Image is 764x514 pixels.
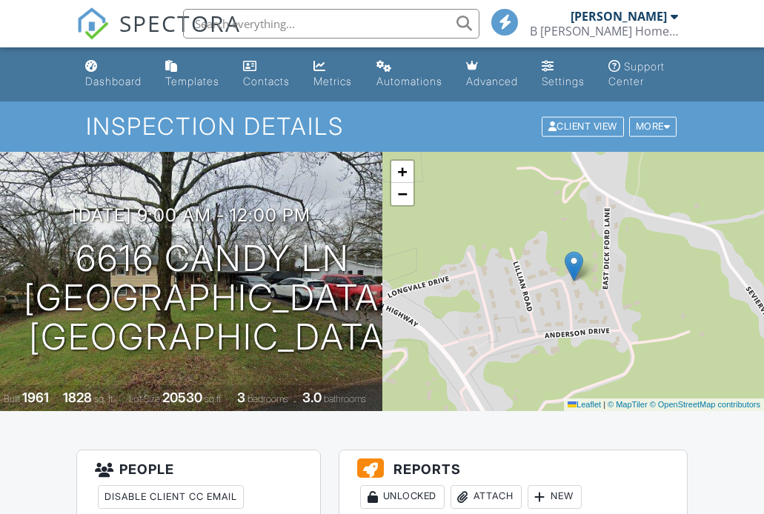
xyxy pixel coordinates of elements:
[397,162,407,181] span: +
[565,251,583,281] img: Marker
[24,239,401,356] h1: 6616 Candy Ln [GEOGRAPHIC_DATA], [GEOGRAPHIC_DATA]
[650,400,760,409] a: © OpenStreetMap contributors
[629,117,677,137] div: More
[98,485,244,509] div: Disable Client CC Email
[376,75,442,87] div: Automations
[542,117,624,137] div: Client View
[129,393,160,404] span: Lot Size
[302,390,322,405] div: 3.0
[162,390,202,405] div: 20530
[94,393,115,404] span: sq. ft.
[165,75,219,87] div: Templates
[360,485,445,509] div: Unlocked
[248,393,288,404] span: bedrooms
[540,120,628,131] a: Client View
[536,53,591,96] a: Settings
[22,390,49,405] div: 1961
[466,75,518,87] div: Advanced
[313,75,352,87] div: Metrics
[85,75,142,87] div: Dashboard
[237,390,245,405] div: 3
[119,7,241,39] span: SPECTORA
[460,53,524,96] a: Advanced
[183,9,479,39] input: Search everything...
[530,24,678,39] div: B Trew Home Inspection Services
[243,75,290,87] div: Contacts
[4,393,20,404] span: Built
[86,113,678,139] h1: Inspection Details
[371,53,448,96] a: Automations (Basic)
[205,393,223,404] span: sq.ft.
[324,393,366,404] span: bathrooms
[237,53,296,96] a: Contacts
[602,53,685,96] a: Support Center
[608,400,648,409] a: © MapTiler
[571,9,667,24] div: [PERSON_NAME]
[391,183,413,205] a: Zoom out
[608,60,665,87] div: Support Center
[76,20,241,51] a: SPECTORA
[528,485,582,509] div: New
[72,205,310,225] h3: [DATE] 9:00 am - 12:00 pm
[603,400,605,409] span: |
[63,390,92,405] div: 1828
[542,75,585,87] div: Settings
[159,53,225,96] a: Templates
[76,7,109,40] img: The Best Home Inspection Software - Spectora
[451,485,522,509] div: Attach
[79,53,147,96] a: Dashboard
[308,53,359,96] a: Metrics
[568,400,601,409] a: Leaflet
[391,161,413,183] a: Zoom in
[397,184,407,203] span: −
